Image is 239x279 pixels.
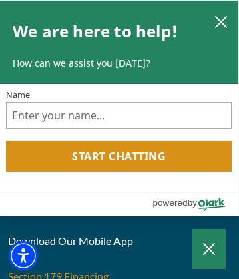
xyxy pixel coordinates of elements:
button: Start chatting [6,141,232,172]
div: Accessibility Menu [9,241,38,270]
a: Powered by Olark [152,193,238,216]
p: How can we assist you [DATE]? [13,57,225,70]
h2: We are here to help! [13,14,178,49]
button: Close Chatbox [192,229,226,269]
input: Name [6,102,232,129]
button: close chatbox [210,12,232,31]
span: by [188,194,197,211]
a: Download Our Mobile App [8,234,133,247]
span: powered [152,194,187,211]
label: Name [6,91,232,99]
